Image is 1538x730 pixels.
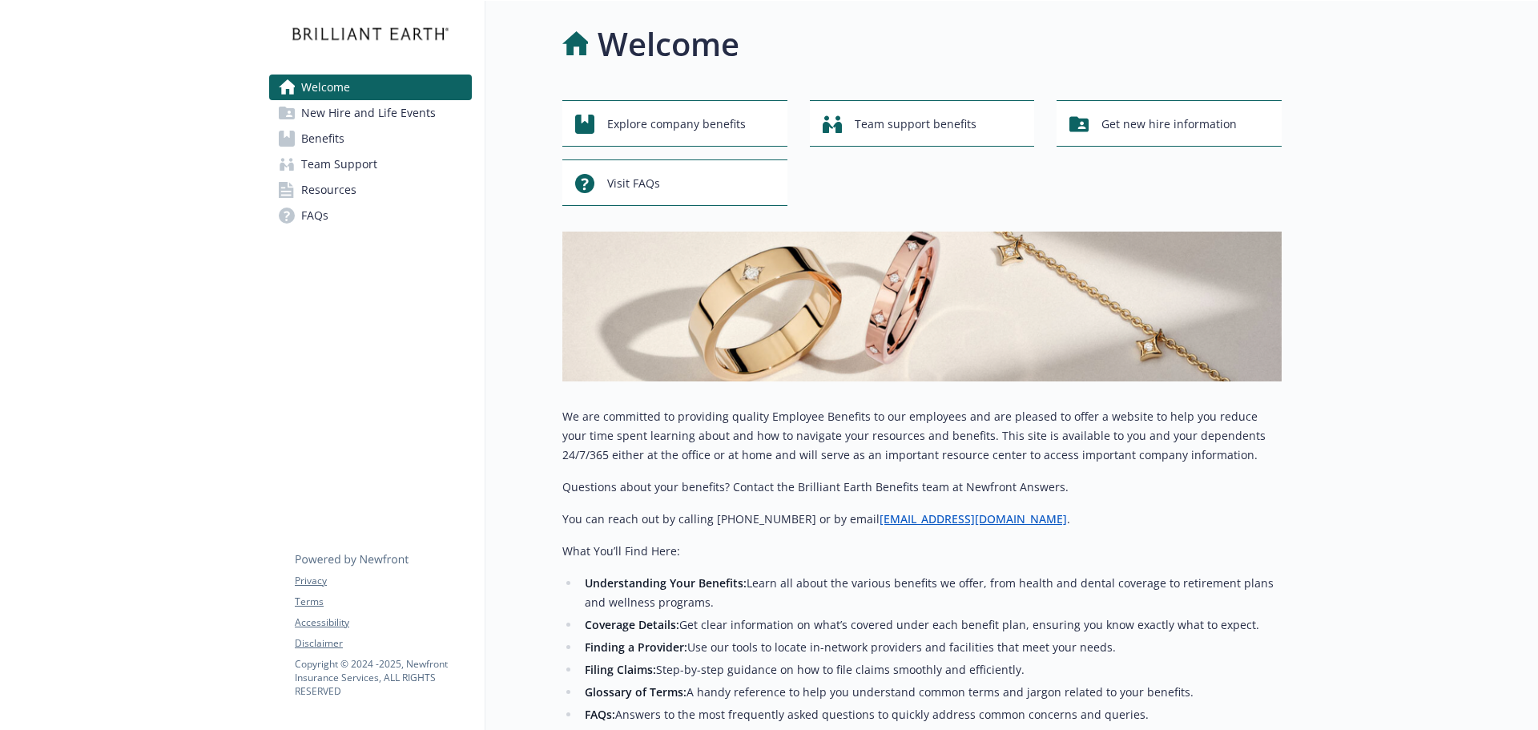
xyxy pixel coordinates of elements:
a: New Hire and Life Events [269,100,472,126]
h1: Welcome [598,20,739,68]
span: Resources [301,177,356,203]
button: Team support benefits [810,100,1035,147]
a: FAQs [269,203,472,228]
span: Benefits [301,126,344,151]
span: Visit FAQs [607,168,660,199]
p: Copyright © 2024 - 2025 , Newfront Insurance Services, ALL RIGHTS RESERVED [295,657,471,698]
a: Terms [295,595,471,609]
li: Use our tools to locate in-network providers and facilities that meet your needs. [580,638,1282,657]
p: You can reach out by calling [PHONE_NUMBER] or by email . [562,510,1282,529]
a: Resources [269,177,472,203]
span: New Hire and Life Events [301,100,436,126]
strong: Filing Claims: [585,662,656,677]
strong: Understanding Your Benefits: [585,575,747,591]
button: Get new hire information [1057,100,1282,147]
strong: Coverage Details: [585,617,679,632]
li: Step-by-step guidance on how to file claims smoothly and efficiently. [580,660,1282,680]
span: Get new hire information [1101,109,1237,139]
a: Welcome [269,75,472,100]
img: overview page banner [562,232,1282,381]
p: What You’ll Find Here: [562,542,1282,561]
strong: Finding a Provider: [585,639,687,655]
li: Learn all about the various benefits we offer, from health and dental coverage to retirement plan... [580,574,1282,612]
span: Welcome [301,75,350,100]
span: Explore company benefits [607,109,746,139]
button: Explore company benefits [562,100,787,147]
li: A handy reference to help you understand common terms and jargon related to your benefits. [580,683,1282,702]
span: Team Support [301,151,377,177]
strong: Glossary of Terms: [585,684,686,700]
span: FAQs [301,203,328,228]
a: [EMAIL_ADDRESS][DOMAIN_NAME] [880,511,1067,526]
a: Privacy [295,574,471,588]
button: Visit FAQs [562,159,787,206]
a: Disclaimer [295,636,471,651]
a: Accessibility [295,615,471,630]
li: Get clear information on what’s covered under each benefit plan, ensuring you know exactly what t... [580,615,1282,635]
p: We are committed to providing quality Employee Benefits to our employees and are pleased to offer... [562,407,1282,465]
span: Team support benefits [855,109,976,139]
li: Answers to the most frequently asked questions to quickly address common concerns and queries. [580,705,1282,724]
a: Benefits [269,126,472,151]
p: Questions about your benefits? Contact the Brilliant Earth Benefits team at Newfront Answers. [562,478,1282,497]
strong: FAQs: [585,707,615,722]
a: Team Support [269,151,472,177]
